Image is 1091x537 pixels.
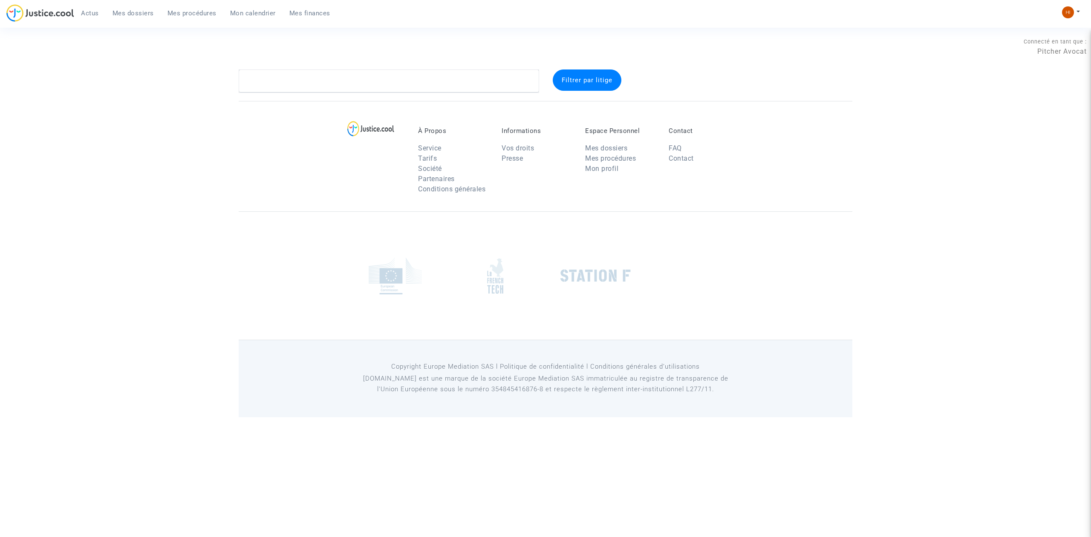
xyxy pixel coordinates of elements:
p: Informations [502,127,572,135]
a: Société [418,165,442,173]
a: Mon profil [585,165,618,173]
a: Conditions générales [418,185,485,193]
span: Mes finances [289,9,330,17]
img: jc-logo.svg [6,4,74,22]
p: Espace Personnel [585,127,656,135]
a: FAQ [669,144,682,152]
span: Mon calendrier [230,9,276,17]
span: Connecté en tant que : [1024,38,1087,45]
span: Filtrer par litige [562,76,612,84]
a: Mes finances [283,7,337,20]
img: europe_commision.png [369,257,422,294]
a: Mes procédures [161,7,223,20]
span: Actus [81,9,99,17]
p: [DOMAIN_NAME] est une marque de la société Europe Mediation SAS immatriculée au registre de tr... [352,373,740,395]
a: Actus [74,7,106,20]
a: Partenaires [418,175,455,183]
a: Mes dossiers [585,144,627,152]
img: fc99b196863ffcca57bb8fe2645aafd9 [1062,6,1074,18]
a: Tarifs [418,154,437,162]
img: french_tech.png [487,258,503,294]
img: logo-lg.svg [347,121,395,136]
span: Mes procédures [167,9,216,17]
a: Mes dossiers [106,7,161,20]
a: Service [418,144,442,152]
p: À Propos [418,127,489,135]
a: Mon calendrier [223,7,283,20]
a: Contact [669,154,694,162]
p: Contact [669,127,739,135]
p: Copyright Europe Mediation SAS l Politique de confidentialité l Conditions générales d’utilisa... [352,361,740,372]
a: Presse [502,154,523,162]
a: Mes procédures [585,154,636,162]
img: stationf.png [560,269,631,282]
span: Mes dossiers [113,9,154,17]
a: Vos droits [502,144,534,152]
